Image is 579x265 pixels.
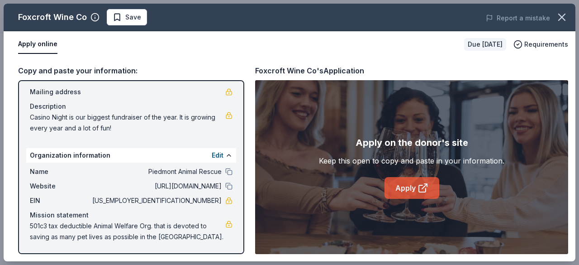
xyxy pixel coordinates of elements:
button: Requirements [513,39,568,50]
button: Report a mistake [486,13,550,24]
div: Foxcroft Wine Co [18,10,87,24]
span: [US_EMPLOYER_IDENTIFICATION_NUMBER] [90,195,222,206]
span: Name [30,166,90,177]
div: Description [30,101,233,112]
div: Keep this open to copy and paste in your information. [319,155,504,166]
div: Due [DATE] [464,38,506,51]
a: Apply [384,177,439,199]
span: Casino Night is our biggest fundraiser of the year. It is growing every year and a lot of fun! [30,112,225,134]
div: Organization information [26,148,236,163]
button: Edit [212,150,223,161]
button: Apply online [18,35,57,54]
span: Save [125,12,141,23]
span: Requirements [524,39,568,50]
span: Website [30,181,90,192]
div: Mission statement [30,210,233,221]
div: Copy and paste your information: [18,65,244,77]
div: Foxcroft Wine Co's Application [255,65,364,77]
button: Save [107,9,147,25]
span: EIN [30,195,90,206]
span: Piedmont Animal Rescue [90,166,222,177]
span: [URL][DOMAIN_NAME] [90,181,222,192]
span: Mailing address [30,87,90,97]
span: 501c3 tax deductible Animal Welfare Org. that is devoted to saving as many pet lives as possible ... [30,221,225,242]
div: Apply on the donor's site [356,135,468,150]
